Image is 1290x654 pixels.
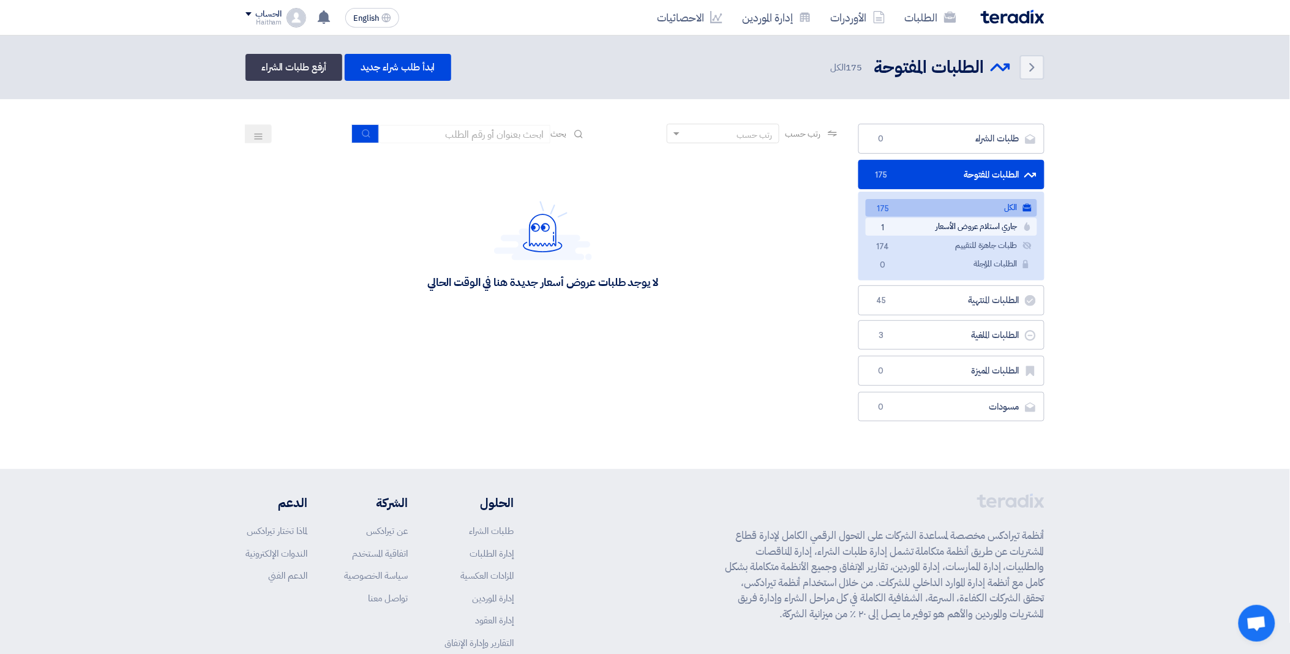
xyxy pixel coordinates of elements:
h2: الطلبات المفتوحة [874,56,984,80]
a: ابدأ طلب شراء جديد [345,54,451,81]
a: اتفاقية المستخدم [352,547,408,560]
div: لا يوجد طلبات عروض أسعار جديدة هنا في الوقت الحالي [427,275,658,289]
a: تواصل معنا [368,592,408,605]
p: أنظمة تيرادكس مخصصة لمساعدة الشركات على التحول الرقمي الكامل لإدارة قطاع المشتريات عن طريق أنظمة ... [725,528,1044,622]
a: لماذا تختار تيرادكس [247,524,307,538]
input: ابحث بعنوان أو رقم الطلب [379,125,550,143]
span: 0 [874,401,888,413]
span: رتب حسب [786,127,820,140]
span: 3 [874,329,888,342]
span: 45 [874,295,888,307]
a: إدارة الطلبات [470,547,514,560]
span: English [353,14,379,23]
a: إدارة الموردين [472,592,514,605]
span: 0 [874,133,888,145]
a: إدارة الموردين [732,3,821,32]
a: الطلبات المؤجلة [866,255,1037,273]
li: الدعم [246,494,307,512]
span: 0 [874,365,888,377]
span: 0 [876,259,890,272]
span: 175 [876,203,890,216]
a: Open chat [1239,605,1275,642]
a: الاحصائيات [647,3,732,32]
a: الكل [866,199,1037,217]
div: الحساب [255,9,282,20]
a: طلبات الشراء [469,524,514,538]
a: أرفع طلبات الشراء [246,54,342,81]
a: الطلبات [895,3,966,32]
span: 174 [876,241,890,254]
li: الحلول [444,494,514,512]
div: رتب حسب [737,129,773,141]
a: مسودات0 [858,392,1044,422]
a: جاري استلام عروض الأسعار [866,218,1037,236]
a: عن تيرادكس [366,524,408,538]
a: الأوردرات [821,3,895,32]
span: 175 [874,169,888,181]
li: الشركة [344,494,408,512]
img: Teradix logo [981,10,1044,24]
span: 1 [876,222,890,235]
span: بحث [550,127,566,140]
a: الطلبات الملغية3 [858,320,1044,350]
a: الطلبات المميزة0 [858,356,1044,386]
a: المزادات العكسية [460,569,514,582]
img: profile_test.png [287,8,306,28]
a: إدارة العقود [475,614,514,627]
img: Hello [494,201,592,260]
a: سياسة الخصوصية [344,569,408,582]
a: طلبات جاهزة للتقييم [866,237,1037,255]
a: الطلبات المفتوحة175 [858,160,1044,190]
a: طلبات الشراء0 [858,124,1044,154]
span: الكل [831,61,864,75]
a: الدعم الفني [268,569,307,582]
div: Haitham [246,19,282,26]
a: الطلبات المنتهية45 [858,285,1044,315]
button: English [345,8,399,28]
a: الندوات الإلكترونية [246,547,307,560]
a: التقارير وإدارة الإنفاق [444,636,514,650]
span: 175 [846,61,862,74]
